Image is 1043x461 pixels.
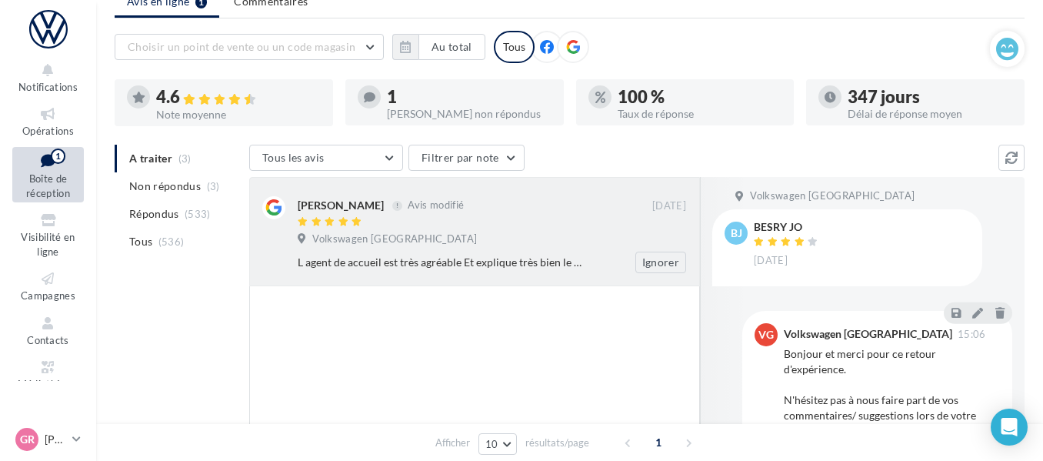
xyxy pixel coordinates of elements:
button: Au total [392,34,485,60]
a: Gr [PERSON_NAME] [12,425,84,454]
span: Volkswagen [GEOGRAPHIC_DATA] [312,232,477,246]
span: Contacts [27,334,69,346]
button: Choisir un point de vente ou un code magasin [115,34,384,60]
span: Boîte de réception [26,172,70,199]
div: L agent de accueil est très agréable Et explique très bien le déroulé de l intervention [298,255,586,270]
div: 100 % [618,89,782,105]
span: Choisir un point de vente ou un code magasin [128,40,355,53]
div: 1 [51,149,65,164]
span: (536) [158,236,185,248]
div: 4.6 [156,89,321,106]
div: Open Intercom Messenger [991,409,1028,446]
span: Opérations [22,125,74,137]
div: Tous [494,31,535,63]
button: Tous les avis [249,145,403,171]
span: [DATE] [754,254,788,268]
div: Délai de réponse moyen [848,109,1012,119]
div: BESRY JO [754,222,821,232]
div: 1 [387,89,551,105]
button: Ignorer [635,252,686,273]
span: Avis modifié [408,199,464,212]
span: 10 [485,438,498,450]
div: Taux de réponse [618,109,782,119]
span: [DATE] [652,199,686,213]
button: Notifications [12,58,84,96]
span: résultats/page [525,436,589,450]
div: 347 jours [848,89,1012,105]
span: Tous [129,234,152,249]
button: Filtrer par note [408,145,525,171]
div: Note moyenne [156,109,321,120]
span: Visibilité en ligne [21,231,75,258]
span: Non répondus [129,179,201,194]
span: Volkswagen [GEOGRAPHIC_DATA] [750,189,915,203]
span: (533) [185,208,211,220]
span: VG [758,327,774,342]
button: 10 [478,433,518,455]
button: Au total [418,34,485,60]
span: Campagnes [21,289,75,302]
span: BJ [731,225,742,241]
p: [PERSON_NAME] [45,432,66,447]
div: [PERSON_NAME] [298,198,384,213]
a: Boîte de réception1 [12,147,84,203]
span: (3) [207,180,220,192]
a: Visibilité en ligne [12,209,84,261]
div: Volkswagen [GEOGRAPHIC_DATA] [784,329,952,339]
span: Tous les avis [262,151,325,164]
span: Gr [20,432,35,447]
span: Afficher [435,436,470,450]
span: Médiathèque [18,378,79,390]
a: Médiathèque [12,356,84,393]
span: Répondus [129,206,179,222]
a: Campagnes [12,267,84,305]
a: Contacts [12,312,84,349]
a: Opérations [12,102,84,140]
div: [PERSON_NAME] non répondus [387,109,551,119]
span: 1 [646,430,671,455]
span: Notifications [18,81,78,93]
span: 15:06 [958,329,986,339]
